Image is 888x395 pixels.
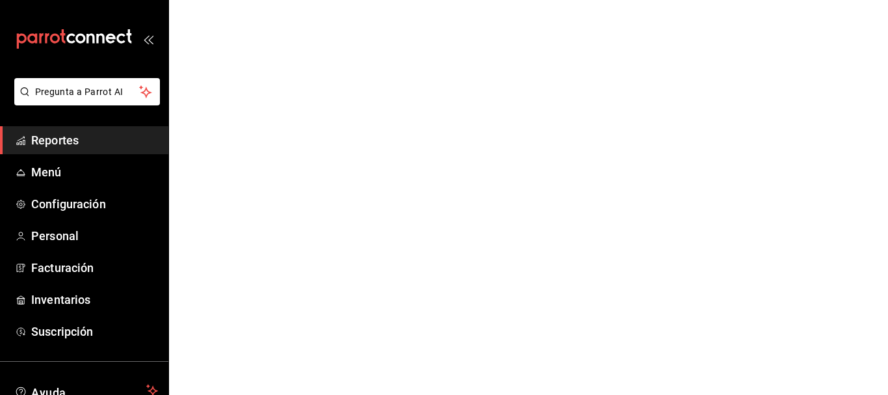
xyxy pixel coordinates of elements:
span: Suscripción [31,323,158,340]
span: Pregunta a Parrot AI [35,85,140,99]
span: Facturación [31,259,158,277]
button: open_drawer_menu [143,34,153,44]
span: Personal [31,227,158,245]
span: Inventarios [31,291,158,308]
span: Reportes [31,131,158,149]
button: Pregunta a Parrot AI [14,78,160,105]
span: Configuración [31,195,158,213]
a: Pregunta a Parrot AI [9,94,160,108]
span: Menú [31,163,158,181]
